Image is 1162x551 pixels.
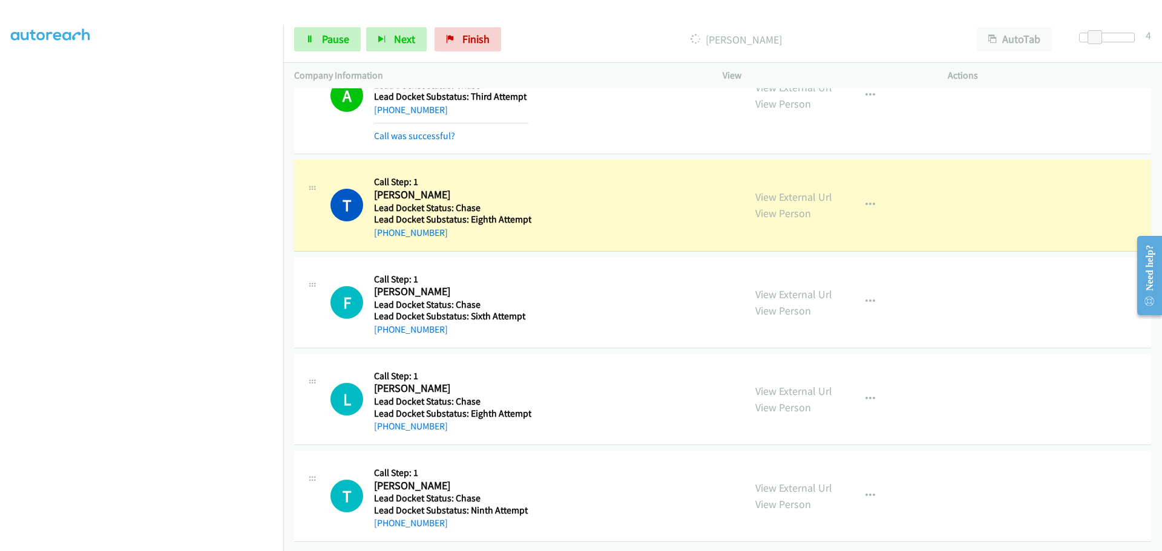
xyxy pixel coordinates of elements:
[330,79,363,112] h1: A
[330,286,363,319] div: The call is yet to be attempted
[330,189,363,221] h1: T
[755,190,832,204] a: View External Url
[948,68,1151,83] p: Actions
[374,492,528,504] h5: Lead Docket Status: Chase
[374,299,528,311] h5: Lead Docket Status: Chase
[723,68,926,83] p: View
[330,286,363,319] h1: F
[330,480,363,512] div: The call is yet to be attempted
[366,27,427,51] button: Next
[330,383,363,416] div: The call is yet to be attempted
[755,97,811,111] a: View Person
[755,206,811,220] a: View Person
[374,517,448,529] a: [PHONE_NUMBER]
[755,304,811,318] a: View Person
[374,310,528,322] h5: Lead Docket Substatus: Sixth Attempt
[330,383,363,416] h1: L
[374,273,528,285] h5: Call Step: 1
[374,227,448,238] a: [PHONE_NUMBER]
[374,396,531,408] h5: Lead Docket Status: Chase
[977,27,1052,51] button: AutoTab
[374,382,528,396] h2: [PERSON_NAME]
[755,287,832,301] a: View External Url
[374,214,531,226] h5: Lead Docket Substatus: Eighth Attempt
[374,408,531,420] h5: Lead Docket Substatus: Eighth Attempt
[294,68,701,83] p: Company Information
[755,80,832,94] a: View External Url
[374,467,528,479] h5: Call Step: 1
[294,27,361,51] a: Pause
[374,130,455,142] a: Call was successful?
[374,504,528,517] h5: Lead Docket Substatus: Ninth Attempt
[755,400,811,414] a: View Person
[374,479,528,493] h2: [PERSON_NAME]
[374,188,528,202] h2: [PERSON_NAME]
[1146,27,1151,44] div: 4
[462,32,490,46] span: Finish
[330,480,363,512] h1: T
[374,202,531,214] h5: Lead Docket Status: Chase
[435,27,501,51] a: Finish
[374,285,528,299] h2: [PERSON_NAME]
[374,104,448,116] a: [PHONE_NUMBER]
[755,384,832,398] a: View External Url
[1127,227,1162,324] iframe: Resource Center
[374,370,531,382] h5: Call Step: 1
[374,91,528,103] h5: Lead Docket Substatus: Third Attempt
[374,176,531,188] h5: Call Step: 1
[374,420,448,432] a: [PHONE_NUMBER]
[517,31,955,48] p: [PERSON_NAME]
[394,32,415,46] span: Next
[755,497,811,511] a: View Person
[322,32,349,46] span: Pause
[755,481,832,495] a: View External Url
[374,324,448,335] a: [PHONE_NUMBER]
